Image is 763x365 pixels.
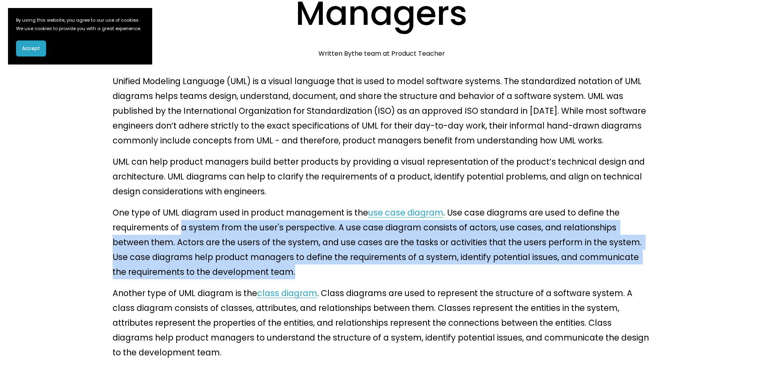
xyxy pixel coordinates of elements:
button: Accept [16,40,46,56]
section: Cookie banner [8,8,152,65]
a: use case diagram [368,207,443,218]
a: the team at Product Teacher [352,49,445,58]
span: Accept [22,45,40,52]
p: By using this website, you agree to our use of cookies. We use cookies to provide you with a grea... [16,16,144,32]
p: UML can help product managers build better products by providing a visual representation of the p... [113,154,650,199]
div: Written By [318,50,445,57]
a: class diagram [257,287,317,299]
p: Unified Modeling Language (UML) is a visual language that is used to model software systems. The ... [113,74,650,148]
p: One type of UML diagram used in product management is the . Use case diagrams are used to define ... [113,205,650,279]
p: Another type of UML diagram is the . Class diagrams are used to represent the structure of a soft... [113,286,650,360]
